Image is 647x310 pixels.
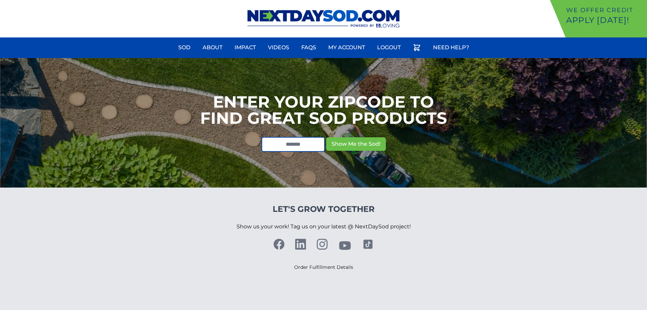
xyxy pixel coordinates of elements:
[264,39,293,56] a: Videos
[297,39,320,56] a: FAQs
[294,264,353,270] a: Order Fulfillment Details
[566,5,644,15] p: We offer Credit
[237,204,411,215] h4: Let's Grow Together
[237,215,411,239] p: Show us your work! Tag us on your latest @ NextDaySod project!
[566,15,644,26] p: Apply [DATE]!
[200,94,447,126] h1: Enter your Zipcode to Find Great Sod Products
[198,39,226,56] a: About
[174,39,194,56] a: Sod
[326,137,386,151] button: Show Me the Sod!
[373,39,405,56] a: Logout
[230,39,260,56] a: Impact
[324,39,369,56] a: My Account
[429,39,473,56] a: Need Help?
